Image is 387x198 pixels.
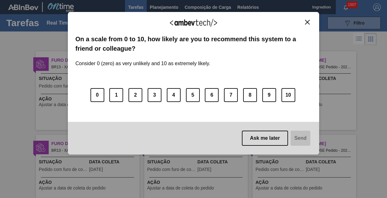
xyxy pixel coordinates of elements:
img: Logo Ambevtech [170,19,217,27]
button: 0 [90,88,104,102]
button: 7 [224,88,238,102]
button: Close [303,20,312,25]
button: 5 [186,88,200,102]
button: 10 [281,88,295,102]
button: 4 [167,88,181,102]
button: 3 [148,88,161,102]
button: 6 [205,88,219,102]
label: Consider 0 (zero) as very unlikely and 10 as extremely likely. [75,53,210,66]
button: 8 [243,88,257,102]
label: On a scale from 0 to 10, how likely are you to recommend this system to a friend or colleague? [75,34,312,54]
button: 2 [128,88,142,102]
button: 9 [262,88,276,102]
img: Close [305,20,310,25]
button: 1 [109,88,123,102]
button: Ask me later [242,131,288,146]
